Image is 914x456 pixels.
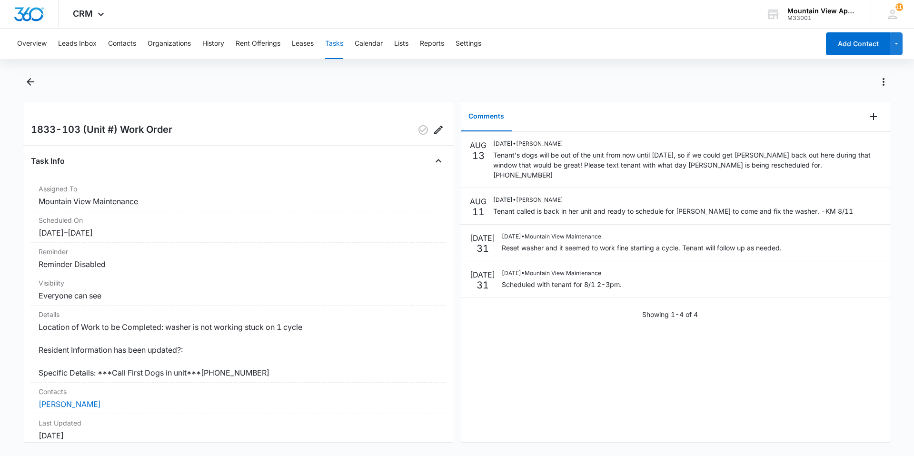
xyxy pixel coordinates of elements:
button: Organizations [148,29,191,59]
button: History [202,29,224,59]
button: Actions [876,74,891,89]
p: [DATE] • Mountain View Maintenance [502,269,622,278]
p: 11 [472,207,485,217]
div: DetailsLocation of Work to be Completed: washer is not working stuck on 1 cycle Resident Informat... [31,306,446,383]
p: Reset washer and it seemed to work fine starting a cycle. Tenant will follow up as needed. [502,243,782,253]
div: account name [787,7,857,15]
p: [DATE] • Mountain View Maintenance [502,232,782,241]
dt: Scheduled On [39,215,438,225]
span: 117 [895,3,903,11]
button: Edit [431,122,446,138]
dd: [DATE] – [DATE] [39,227,438,238]
dt: Assigned To [39,184,438,194]
p: Scheduled with tenant for 8/1 2-3pm. [502,279,622,289]
div: VisibilityEveryone can see [31,274,446,306]
p: Tenant called is back in her unit and ready to schedule for [PERSON_NAME] to come and fix the was... [493,206,853,216]
button: Reports [420,29,444,59]
button: Leases [292,29,314,59]
dd: Reminder Disabled [39,258,438,270]
dd: Everyone can see [39,290,438,301]
div: ReminderReminder Disabled [31,243,446,274]
div: Last Updated[DATE] [31,414,446,446]
dd: [DATE] [39,430,438,441]
a: [PERSON_NAME] [39,399,101,409]
button: Add Comment [866,109,881,124]
button: Calendar [355,29,383,59]
h2: 1833-103 (Unit #) Work Order [31,122,172,138]
p: AUG [470,196,487,207]
button: Settings [456,29,481,59]
button: Comments [461,102,512,131]
dt: Contacts [39,387,438,397]
p: [DATE] [470,232,495,244]
div: notifications count [895,3,903,11]
div: Contacts[PERSON_NAME] [31,383,446,414]
dt: Details [39,309,438,319]
button: Leads Inbox [58,29,97,59]
p: [DATE] • [PERSON_NAME] [493,196,853,204]
dd: Location of Work to be Completed: washer is not working stuck on 1 cycle Resident Information has... [39,321,438,378]
dd: Mountain View Maintenance [39,196,438,207]
button: Back [23,74,38,89]
div: Assigned ToMountain View Maintenance [31,180,446,211]
p: Showing 1-4 of 4 [642,309,698,319]
p: AUG [470,139,487,151]
div: account id [787,15,857,21]
dt: Last Updated [39,418,438,428]
button: Contacts [108,29,136,59]
div: Scheduled On[DATE]–[DATE] [31,211,446,243]
p: Tenant's dogs will be out of the unit from now until [DATE], so if we could get [PERSON_NAME] bac... [493,150,881,180]
p: 31 [477,280,489,290]
dt: Visibility [39,278,438,288]
button: Close [431,153,446,169]
p: 31 [477,244,489,253]
p: [DATE] • [PERSON_NAME] [493,139,881,148]
p: [DATE] [470,269,495,280]
button: Rent Offerings [236,29,280,59]
h4: Task Info [31,155,65,167]
button: Lists [394,29,408,59]
button: Add Contact [826,32,890,55]
span: CRM [73,9,93,19]
dt: Reminder [39,247,438,257]
p: 13 [472,151,485,160]
button: Tasks [325,29,343,59]
button: Overview [17,29,47,59]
